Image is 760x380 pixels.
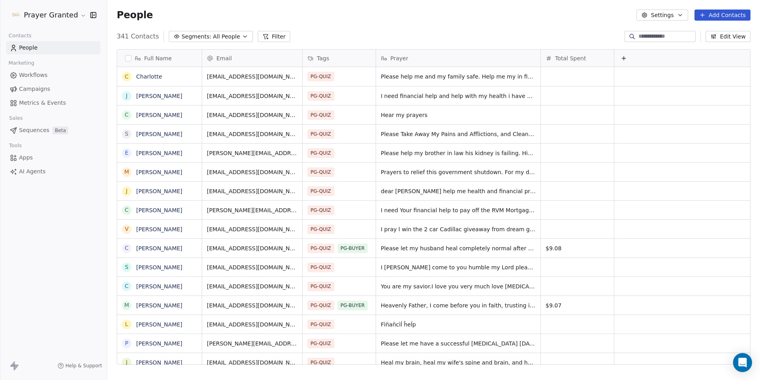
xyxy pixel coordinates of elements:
[58,363,102,369] a: Help & Support
[381,168,536,176] span: Prayers to relief this government shutdown. For my daughter that she might loose her
[136,340,182,347] a: [PERSON_NAME]
[117,50,202,67] div: Full Name
[136,207,182,213] a: [PERSON_NAME]
[117,67,202,365] div: grid
[381,225,536,233] span: I pray l win the 2 car Cadillac giveaway from dream giveaway. My mother is in need of a vehicle, ...
[307,225,334,234] span: PG-QUIZ
[216,54,232,62] span: Email
[307,320,334,329] span: PG-QUIZ
[390,54,408,62] span: Prayer
[381,187,536,195] span: dear [PERSON_NAME] help me health and financial problems and to serve you rest of my life [MEDICA...
[637,10,688,21] button: Settings
[10,8,85,22] button: Prayer Granted
[307,167,334,177] span: PG-QUIZ
[213,33,240,41] span: All People
[381,92,536,100] span: I need financial help and help with my health i have had 6 strokes and need back surgery so my le...
[126,92,127,100] div: J
[381,130,536,138] span: Please Take Away My Pains and Afflictions, and Cleanse Me Of all evil thoughts,,dreams, memories,...
[125,339,128,347] div: P
[258,31,291,42] button: Filter
[125,225,129,233] div: V
[136,131,182,137] a: [PERSON_NAME]
[381,321,536,328] span: Fìn̈an̈cìĺ ĥeĺp
[136,302,182,309] a: [PERSON_NAME]
[307,205,334,215] span: PG-QUIZ
[307,263,334,272] span: PG-QUIZ
[19,167,46,176] span: AI Agents
[136,73,162,80] a: Charlotte
[19,154,33,162] span: Apps
[202,67,751,365] div: grid
[11,10,21,20] img: FB-Logo.png
[24,10,78,20] span: Prayer Granted
[381,206,536,214] span: I need Your financial help to pay off the RVM Mortgage. Thank You my God. Protect my children and...
[181,33,211,41] span: Segments:
[317,54,329,62] span: Tags
[381,244,536,252] span: Please let my husband heal completely normal after his injury!
[541,50,614,67] div: Total Spent
[207,168,297,176] span: [EMAIL_ADDRESS][DOMAIN_NAME]
[6,151,100,164] a: Apps
[136,150,182,156] a: [PERSON_NAME]
[136,188,182,194] a: [PERSON_NAME]
[125,130,129,138] div: S
[207,73,297,81] span: [EMAIL_ADDRESS][DOMAIN_NAME]
[307,91,334,101] span: PG-QUIZ
[303,50,376,67] div: Tags
[5,57,38,69] span: Marketing
[66,363,102,369] span: Help & Support
[124,168,129,176] div: M
[207,206,297,214] span: [PERSON_NAME][EMAIL_ADDRESS][DOMAIN_NAME]
[733,353,752,372] div: Open Intercom Messenger
[207,263,297,271] span: [EMAIL_ADDRESS][DOMAIN_NAME]
[136,264,182,271] a: [PERSON_NAME]
[6,165,100,178] a: AI Agents
[694,10,750,21] button: Add Contacts
[207,340,297,347] span: [PERSON_NAME][EMAIL_ADDRESS][DOMAIN_NAME]
[5,30,35,42] span: Contacts
[125,111,129,119] div: C
[307,358,334,367] span: PG-QUIZ
[19,126,49,134] span: Sequences
[125,282,129,290] div: C
[376,50,540,67] div: Prayer
[125,149,129,157] div: E
[136,283,182,290] a: [PERSON_NAME]
[125,206,129,214] div: C
[307,282,334,291] span: PG-QUIZ
[207,130,297,138] span: [EMAIL_ADDRESS][DOMAIN_NAME]
[19,44,38,52] span: People
[6,69,100,82] a: Workflows
[144,54,172,62] span: Full Name
[307,244,334,253] span: PG-QUIZ
[136,321,182,328] a: [PERSON_NAME]
[125,263,129,271] div: S
[126,358,127,367] div: J
[381,301,536,309] span: Heavenly Father, I come before you in faith, trusting in your power to heal and restore. I ask fo...
[307,301,334,310] span: PG-QUIZ
[381,111,536,119] span: Hear my prayers
[6,112,26,124] span: Sales
[136,169,182,175] a: [PERSON_NAME]
[136,93,182,99] a: [PERSON_NAME]
[307,186,334,196] span: PG-QUIZ
[307,110,334,120] span: PG-QUIZ
[381,340,536,347] span: Please let me have a successful [MEDICAL_DATA] [DATE] and a swift and complete recovery. Thank you
[124,301,129,309] div: M
[207,282,297,290] span: [EMAIL_ADDRESS][DOMAIN_NAME]
[546,301,609,309] span: $9.07
[202,50,302,67] div: Email
[207,111,297,119] span: [EMAIL_ADDRESS][DOMAIN_NAME]
[125,320,128,328] div: L
[136,359,182,366] a: [PERSON_NAME]
[207,187,297,195] span: [EMAIL_ADDRESS][DOMAIN_NAME]
[207,321,297,328] span: [EMAIL_ADDRESS][DOMAIN_NAME]
[136,226,182,232] a: [PERSON_NAME]
[381,263,536,271] span: I [PERSON_NAME] come to you humble my Lord please protect me and my family and my friend [PERSON_...
[125,244,129,252] div: C
[6,41,100,54] a: People
[125,73,129,81] div: C
[136,245,182,251] a: [PERSON_NAME]
[307,339,334,348] span: PG-QUIZ
[307,148,334,158] span: PG-QUIZ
